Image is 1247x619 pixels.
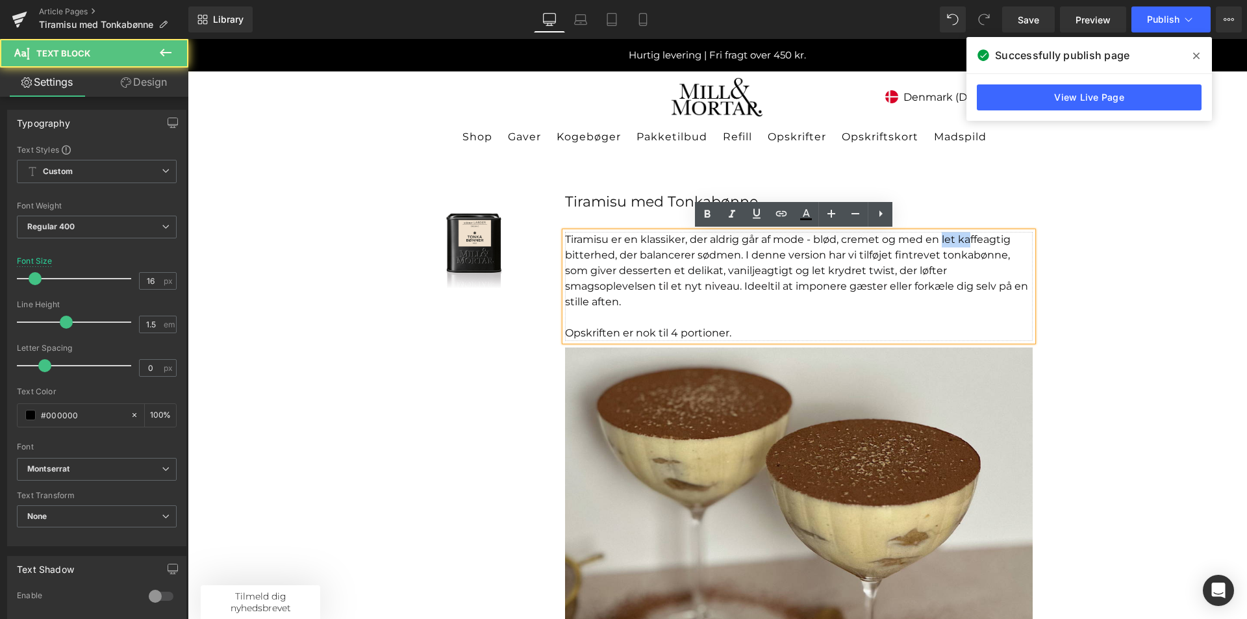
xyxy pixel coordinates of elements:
[711,52,802,64] span: Denmark (DKK)
[377,152,845,173] div: Tiramisu med Tonkabønne
[484,39,575,77] img: Mill & Mortar
[971,6,997,32] button: Redo
[565,6,596,32] a: Laptop
[36,48,90,58] span: Text Block
[442,85,526,111] a: Pakketilbud
[1060,6,1126,32] a: Preview
[39,19,153,30] span: Tiramisu med Tonkabønne
[164,364,175,372] span: px
[802,53,811,62] img: down.png
[1131,6,1211,32] button: Publish
[247,171,325,249] img: Tonkabønner, ØKO
[377,288,544,300] font: Opskriften er nok til 4 portioner.
[573,85,645,111] a: Opskrifter
[27,511,47,521] b: None
[627,6,659,32] a: Mobile
[41,408,124,422] input: Color
[97,68,191,97] a: Design
[694,39,814,78] a: Denmark (DKK)
[164,277,175,285] span: px
[377,241,840,269] span: til at imponere gæster eller forkæle dig selv på en stille aften.
[17,201,177,210] div: Font Weight
[840,39,850,78] button: Open cart
[1018,13,1039,27] span: Save
[698,51,711,64] img: denmark.png
[197,3,863,29] p: Hurtig levering | Fri fragt over 450 kr.
[1147,14,1179,25] span: Publish
[1216,6,1242,32] button: More
[940,6,966,32] button: Undo
[995,47,1129,63] span: Successfully publish page
[17,491,177,500] div: Text Transform
[362,85,440,111] a: Kogebøger
[596,6,627,32] a: Tablet
[648,85,737,111] a: Opskriftskort
[17,557,74,575] div: Text Shadow
[1203,575,1234,606] div: Open Intercom Messenger
[17,144,177,155] div: Text Styles
[529,85,571,111] a: Refill
[27,464,69,475] i: Montserrat
[43,166,73,177] b: Custom
[837,39,853,78] a: Open cart
[17,110,70,129] div: Typography
[1076,13,1111,27] span: Preview
[145,404,176,427] div: %
[977,84,1202,110] a: View Live Page
[17,387,177,396] div: Text Color
[17,442,177,451] div: Font
[17,257,53,266] div: Font Size
[27,221,75,231] b: Regular 400
[17,300,177,309] div: Line Height
[314,85,360,111] a: Gaver
[164,320,175,329] span: em
[213,14,244,25] span: Library
[268,85,311,111] a: Shop
[817,39,834,78] button: SØG
[39,6,188,17] a: Article Pages
[188,6,253,32] a: New Library
[17,590,136,604] div: Enable
[740,85,805,111] a: Madspild
[534,6,565,32] a: Desktop
[377,194,823,253] font: Tiramisu er en klassiker, der aldrig går af mode - blød, cremet og med en let kaffeagtig bitterhe...
[17,344,177,353] div: Letter Spacing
